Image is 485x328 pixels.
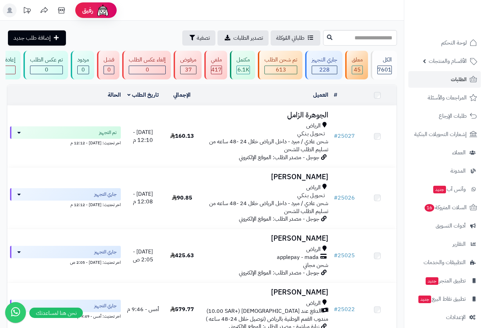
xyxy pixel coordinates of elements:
a: إشعارات التحويلات البنكية [408,126,481,143]
span: الرياض [306,245,321,253]
a: # [334,91,337,99]
span: 425.63 [170,251,194,260]
div: 0 [104,66,114,74]
a: فشل 0 [96,51,121,79]
span: إضافة طلب جديد [13,34,51,42]
span: 45 [354,66,361,74]
a: التطبيقات والخدمات [408,254,481,271]
h3: [PERSON_NAME] [204,234,329,242]
a: معلق 45 [344,51,369,79]
a: الطلبات [408,71,481,88]
span: جوجل - مصدر الطلب: الموقع الإلكتروني [239,269,319,277]
span: الرياض [306,184,321,192]
a: المراجعات والأسئلة [408,89,481,106]
span: # [334,132,338,140]
span: [DATE] - 12:10 م [133,128,153,144]
span: applepay - mada [277,253,319,261]
a: الإعدادات [408,309,481,326]
a: الكل7601 [369,51,398,79]
div: 0 [78,66,89,74]
a: ملغي 417 [203,51,229,79]
span: رفيق [82,6,93,15]
span: جديد [433,186,446,193]
div: 228 [312,66,337,74]
span: 16 [425,204,434,212]
span: 228 [319,66,330,74]
span: 0 [107,66,111,74]
span: تـحـويـل بـنـكـي [297,130,325,138]
a: العميل [313,91,328,99]
a: تطبيق المتجرجديد [408,272,481,289]
div: مرفوض [180,56,196,64]
a: طلباتي المُوكلة [271,30,320,46]
a: السلات المتروكة16 [408,199,481,216]
button: تصفية [182,30,215,46]
span: 0 [81,66,85,74]
span: المدونة [450,166,466,176]
a: مردود 0 [69,51,96,79]
span: 90.85 [172,194,192,202]
span: وآتس آب [433,184,466,194]
a: الحالة [108,91,121,99]
a: جاري التجهيز 228 [304,51,344,79]
span: شحن عادي / مبرد - داخل الرياض خلال 24 -48 ساعه من تسليم الطلب للشحن [209,199,328,215]
div: معلق [352,56,363,64]
a: طلبات الإرجاع [408,108,481,124]
span: لوحة التحكم [441,38,467,48]
span: جاري التجهيز [94,191,117,198]
span: 579.77 [170,305,194,313]
span: جوجل - مصدر الطلب: الموقع الإلكتروني [239,215,319,223]
span: جاري التجهيز [94,249,117,255]
a: تم شحن الطلب 613 [256,51,304,79]
div: إلغاء عكس الطلب [129,56,166,64]
div: 0 [129,66,165,74]
span: طلباتي المُوكلة [276,34,304,42]
a: تاريخ الطلب [127,91,159,99]
span: 160.13 [170,132,194,140]
span: 37 [185,66,192,74]
div: 6098 [237,66,250,74]
span: أمس - 9:46 م [127,305,159,313]
a: تصدير الطلبات [217,30,269,46]
span: تطبيق المتجر [425,276,466,286]
a: إلغاء عكس الطلب 0 [121,51,172,79]
span: العملاء [452,148,466,157]
div: اخر تحديث: [DATE] - 12:12 م [10,201,121,208]
div: 37 [181,66,196,74]
div: مردود [77,56,89,64]
span: # [334,194,338,202]
a: مكتمل 6.1K [229,51,256,79]
span: [DATE] - 12:08 م [133,190,153,206]
span: [DATE] - 2:05 ص [133,248,153,264]
span: مندوب القمم الوطنية بالرياض (توصيل خلال 24-48 ساعه ) [206,315,328,323]
span: تصفية [197,34,210,42]
div: جاري التجهيز [312,56,337,64]
span: تطبيق نقاط البيع [418,294,466,304]
span: أدوات التسويق [436,221,466,231]
span: جديد [426,277,438,285]
h3: [PERSON_NAME] [204,173,329,181]
span: جوجل - مصدر الطلب: الموقع الإلكتروني [239,153,319,162]
span: تم التجهيز [99,129,117,136]
div: ملغي [211,56,222,64]
span: تـحـويـل بـنـكـي [297,192,325,200]
img: ai-face.png [96,3,110,17]
span: شحن عادي / مبرد - داخل الرياض خلال 24 -48 ساعه من تسليم الطلب للشحن [209,137,328,154]
span: الإعدادات [446,312,466,322]
div: فشل [104,56,114,64]
span: شحن مجاني [303,261,328,269]
span: 613 [276,66,286,74]
span: جاري التجهيز [94,302,117,309]
a: تطبيق نقاط البيعجديد [408,291,481,307]
span: التقارير [453,239,466,249]
a: لوحة التحكم [408,35,481,51]
div: الكل [377,56,392,64]
div: 613 [265,66,297,74]
a: وآتس آبجديد [408,181,481,197]
div: 417 [211,66,222,74]
a: المدونة [408,163,481,179]
h3: الجوهرة الزامل [204,111,329,119]
div: 0 [30,66,62,74]
span: # [334,251,338,260]
div: اخر تحديث: [DATE] - 12:12 م [10,139,121,146]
